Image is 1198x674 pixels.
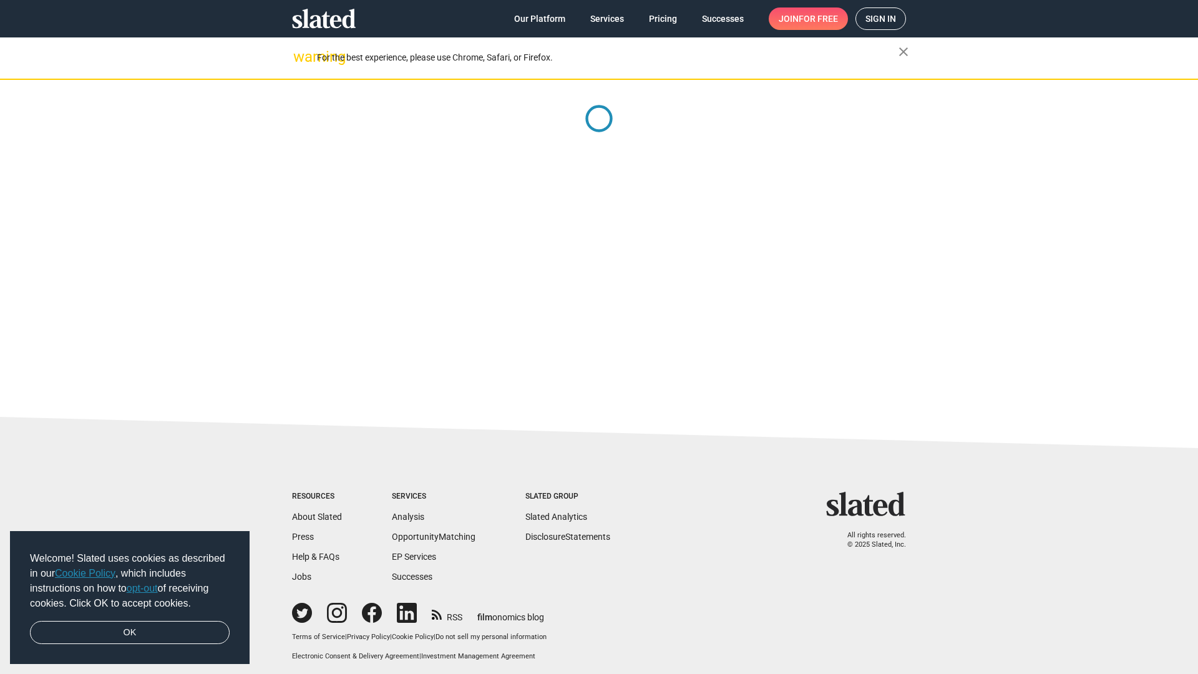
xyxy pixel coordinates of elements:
[392,552,436,562] a: EP Services
[347,633,390,641] a: Privacy Policy
[580,7,634,30] a: Services
[30,551,230,611] span: Welcome! Slated uses cookies as described in our , which includes instructions on how to of recei...
[799,7,838,30] span: for free
[293,49,308,64] mat-icon: warning
[345,633,347,641] span: |
[292,532,314,542] a: Press
[292,492,342,502] div: Resources
[127,583,158,593] a: opt-out
[10,531,250,665] div: cookieconsent
[317,49,898,66] div: For the best experience, please use Chrome, Safari, or Firefox.
[292,512,342,522] a: About Slated
[504,7,575,30] a: Our Platform
[421,652,535,660] a: Investment Management Agreement
[525,532,610,542] a: DisclosureStatements
[292,633,345,641] a: Terms of Service
[432,604,462,623] a: RSS
[525,492,610,502] div: Slated Group
[692,7,754,30] a: Successes
[436,633,547,642] button: Do not sell my personal information
[392,572,432,582] a: Successes
[292,552,339,562] a: Help & FAQs
[292,652,419,660] a: Electronic Consent & Delivery Agreement
[639,7,687,30] a: Pricing
[702,7,744,30] span: Successes
[525,512,587,522] a: Slated Analytics
[477,612,492,622] span: film
[434,633,436,641] span: |
[392,633,434,641] a: Cookie Policy
[769,7,848,30] a: Joinfor free
[292,572,311,582] a: Jobs
[392,512,424,522] a: Analysis
[392,532,475,542] a: OpportunityMatching
[590,7,624,30] span: Services
[514,7,565,30] span: Our Platform
[779,7,838,30] span: Join
[865,8,896,29] span: Sign in
[855,7,906,30] a: Sign in
[834,531,906,549] p: All rights reserved. © 2025 Slated, Inc.
[477,602,544,623] a: filmonomics blog
[392,492,475,502] div: Services
[30,621,230,645] a: dismiss cookie message
[390,633,392,641] span: |
[55,568,115,579] a: Cookie Policy
[419,652,421,660] span: |
[649,7,677,30] span: Pricing
[896,44,911,59] mat-icon: close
